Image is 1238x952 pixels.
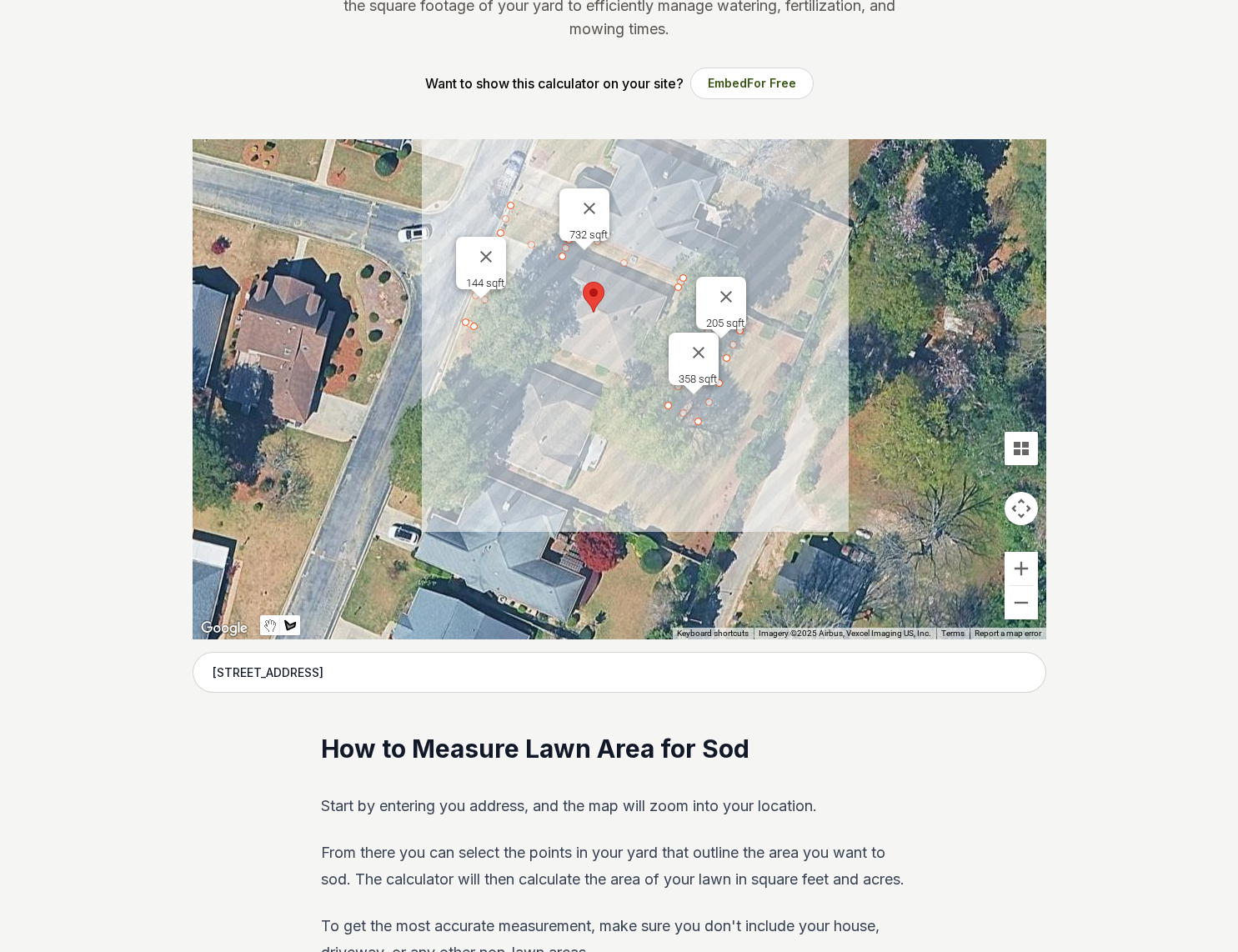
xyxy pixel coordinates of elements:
button: Stop drawing [260,615,280,635]
a: Report a map error [975,629,1041,638]
p: Want to show this calculator on your site? [425,73,684,93]
div: 358 sqft [679,373,719,385]
h2: How to Measure Lawn Area for Sod [321,733,917,766]
p: From there you can select the points in your yard that outline the area you want to sod. The calc... [321,839,917,893]
div: 205 sqft [706,317,746,329]
button: Map camera controls [1005,492,1038,525]
button: Close [466,237,506,277]
button: Draw a shape [280,615,300,635]
button: Tilt map [1005,432,1038,465]
button: EmbedFor Free [690,68,814,99]
button: Zoom out [1005,586,1038,619]
input: Enter your address to get started [193,652,1046,694]
span: Imagery ©2025 Airbus, Vexcel Imaging US, Inc. [759,629,931,638]
button: Close [569,188,609,228]
a: Terms (opens in new tab) [941,629,965,638]
a: Open this area in Google Maps (opens a new window) [197,618,252,639]
button: Keyboard shortcuts [677,628,749,639]
img: Google [197,618,252,639]
p: Start by entering you address, and the map will zoom into your location. [321,793,917,819]
button: Zoom in [1005,552,1038,585]
div: 144 sqft [466,277,506,289]
div: 732 sqft [569,228,609,241]
span: For Free [747,76,796,90]
button: Close [679,333,719,373]
button: Close [706,277,746,317]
